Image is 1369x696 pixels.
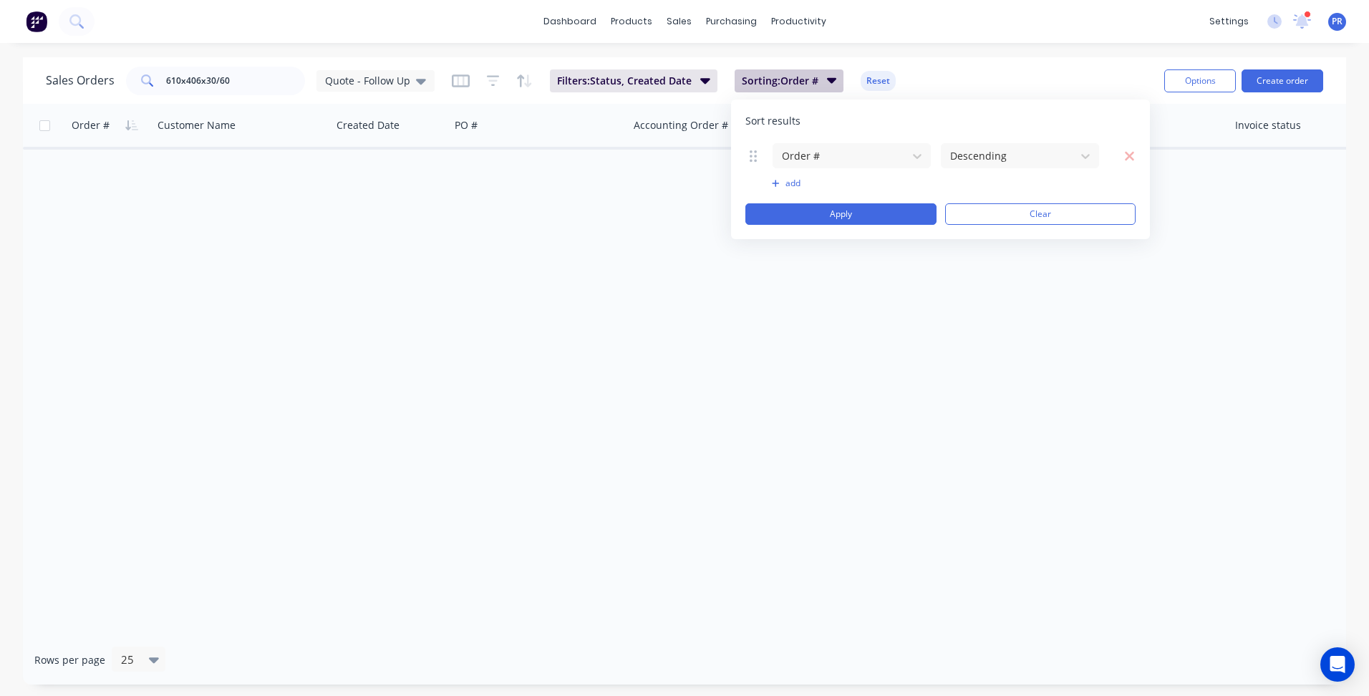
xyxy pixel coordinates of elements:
button: add [772,178,932,189]
div: sales [659,11,699,32]
span: Quote - Follow Up [325,73,410,88]
span: Sorting: Order # [742,74,818,88]
div: Invoice status [1235,118,1301,132]
button: Options [1164,69,1236,92]
button: Sorting:Order # [735,69,844,92]
div: products [604,11,659,32]
div: Customer Name [158,118,236,132]
div: purchasing [699,11,764,32]
div: productivity [764,11,833,32]
button: Reset [861,71,896,91]
button: Clear [945,203,1136,225]
div: Open Intercom Messenger [1320,647,1355,682]
button: Create order [1242,69,1323,92]
button: Apply [745,203,937,225]
a: dashboard [536,11,604,32]
span: Sort results [745,114,800,128]
div: Accounting Order # [634,118,728,132]
span: Filters: Status, Created Date [557,74,692,88]
span: Rows per page [34,653,105,667]
span: PR [1332,15,1343,28]
img: Factory [26,11,47,32]
h1: Sales Orders [46,74,115,87]
div: PO # [455,118,478,132]
button: Filters:Status, Created Date [550,69,717,92]
div: Order # [72,118,110,132]
div: settings [1202,11,1256,32]
input: Search... [166,67,306,95]
div: Created Date [337,118,400,132]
